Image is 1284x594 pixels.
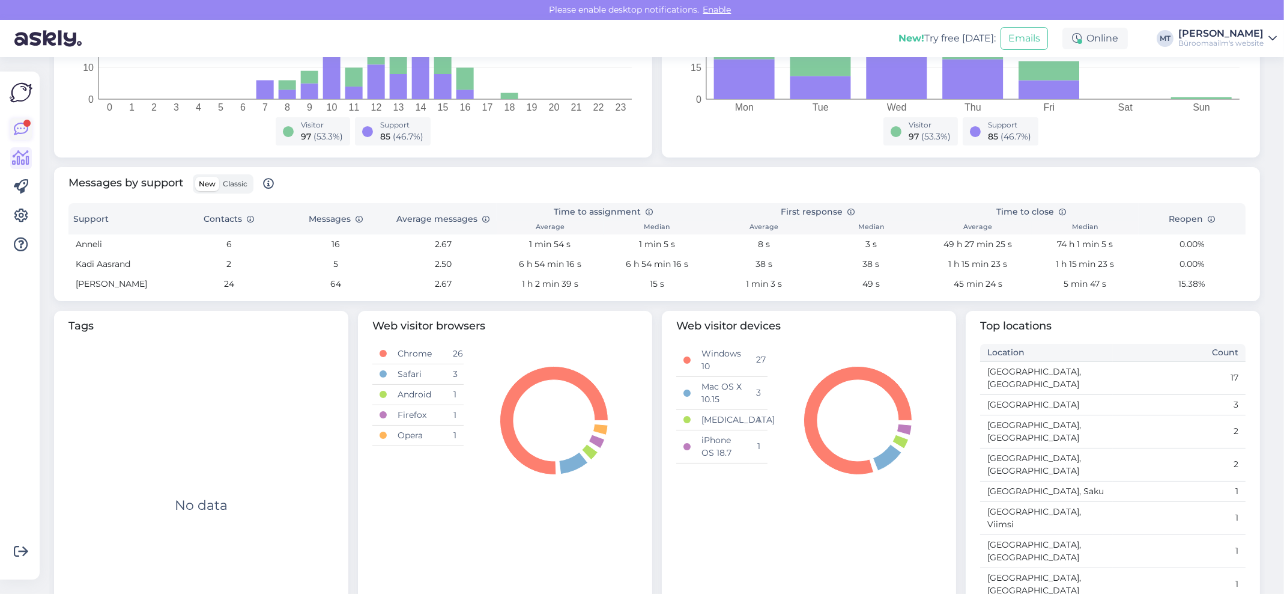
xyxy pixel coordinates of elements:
td: 1 [750,430,768,463]
tspan: 15 [438,102,449,112]
tspan: 7 [262,102,268,112]
td: [GEOGRAPHIC_DATA], [GEOGRAPHIC_DATA] [980,534,1113,568]
tspan: 23 [616,102,626,112]
tspan: 0 [107,102,112,112]
th: Average [710,221,817,234]
th: Average [497,221,604,234]
tspan: 17 [482,102,493,112]
tspan: 4 [196,102,201,112]
button: Emails [1001,27,1048,50]
td: Safari [390,364,445,384]
span: 97 [909,131,919,142]
td: 1 min 3 s [710,274,817,294]
th: Location [980,344,1113,362]
span: Messages by support [68,174,274,194]
td: 3 [1113,394,1246,415]
tspan: Thu [965,102,981,112]
td: 26 [446,344,464,364]
span: New [199,179,216,188]
td: Firefox [390,405,445,425]
tspan: Wed [887,102,907,112]
span: Web visitor devices [676,318,942,334]
tspan: 0 [88,94,94,105]
td: Anneli [68,234,175,254]
div: Try free [DATE]: [898,31,996,46]
td: 24 [175,274,282,294]
td: 1 [1113,534,1246,568]
td: 38 s [710,254,817,274]
th: Average [924,221,1031,234]
td: 2.50 [390,254,497,274]
div: [PERSON_NAME] [1178,29,1264,38]
tspan: 13 [393,102,404,112]
td: 8 s [710,234,817,254]
tspan: 12 [371,102,382,112]
th: Contacts [175,203,282,234]
td: 2.67 [390,234,497,254]
td: 38 s [817,254,924,274]
tspan: Mon [735,102,754,112]
td: 2 [1113,448,1246,481]
tspan: 11 [349,102,360,112]
b: New! [898,32,924,44]
td: 64 [282,274,389,294]
img: Askly Logo [10,81,32,104]
tspan: Fri [1044,102,1055,112]
tspan: 2 [151,102,157,112]
td: 16 [282,234,389,254]
td: 6 h 54 min 16 s [604,254,710,274]
td: Chrome [390,344,445,364]
td: 49 h 27 min 25 s [924,234,1031,254]
tspan: 21 [571,102,582,112]
th: Reopen [1139,203,1246,234]
td: 45 min 24 s [924,274,1031,294]
td: 3 [750,376,768,409]
span: Classic [223,179,247,188]
div: Online [1062,28,1128,49]
div: MT [1157,30,1173,47]
td: Android [390,384,445,405]
th: Time to assignment [497,203,710,221]
td: 1 h 15 min 23 s [1032,254,1139,274]
td: 3 [446,364,464,384]
td: 15 s [604,274,710,294]
tspan: Sat [1118,102,1133,112]
tspan: 3 [174,102,179,112]
div: Support [988,120,1031,130]
tspan: 10 [83,63,94,73]
span: 97 [301,131,311,142]
tspan: 0 [696,94,701,105]
td: 5 [282,254,389,274]
tspan: 20 [549,102,560,112]
th: Messages [282,203,389,234]
span: Enable [700,4,735,15]
td: [GEOGRAPHIC_DATA], [GEOGRAPHIC_DATA] [980,415,1113,448]
th: Median [604,221,710,234]
td: Opera [390,425,445,445]
td: Windows 10 [694,344,749,377]
span: 85 [988,131,998,142]
td: 0.00% [1139,254,1246,274]
td: 0.00% [1139,234,1246,254]
td: 6 [175,234,282,254]
td: 3 s [817,234,924,254]
tspan: Tue [813,102,829,112]
a: [PERSON_NAME]Büroomaailm's website [1178,29,1277,48]
tspan: 18 [504,102,515,112]
td: 1 h 15 min 23 s [924,254,1031,274]
td: 27 [750,344,768,377]
span: ( 53.3 %) [313,131,343,142]
td: 1 [446,405,464,425]
td: [GEOGRAPHIC_DATA], [GEOGRAPHIC_DATA] [980,361,1113,394]
td: 1 [1113,481,1246,501]
td: Kadi Aasrand [68,254,175,274]
td: 15.38% [1139,274,1246,294]
td: 17 [1113,361,1246,394]
div: Visitor [301,120,343,130]
tspan: 6 [240,102,246,112]
span: Web visitor browsers [372,318,638,334]
th: Median [817,221,924,234]
span: ( 46.7 %) [1001,131,1031,142]
td: 1 [446,384,464,405]
div: No data [175,495,228,515]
